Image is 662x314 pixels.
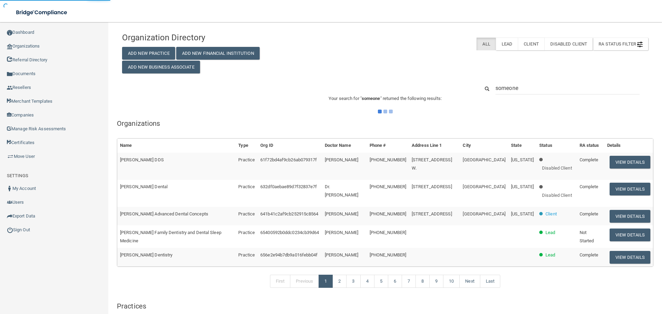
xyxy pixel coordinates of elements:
[480,275,500,288] a: Last
[511,157,534,162] span: [US_STATE]
[580,252,599,257] span: Complete
[122,61,200,73] button: Add New Business Associate
[443,275,460,288] a: 10
[322,139,367,153] th: Doctor Name
[542,191,572,200] p: Disabled Client
[412,184,452,189] span: [STREET_ADDRESS]
[235,139,258,153] th: Type
[176,47,260,60] button: Add New Financial Institution
[511,184,534,189] span: [US_STATE]
[463,211,505,216] span: [GEOGRAPHIC_DATA]
[637,42,643,47] img: icon-filter@2x.21656d0b.png
[545,210,557,218] p: Client
[495,82,640,94] input: Search
[7,186,12,191] img: ic_user_dark.df1a06c3.png
[122,47,175,60] button: Add New Practice
[117,302,653,310] h5: Practices
[477,38,495,50] label: All
[10,6,74,20] img: bridge_compliance_login_screen.278c3ca4.svg
[120,184,168,189] span: [PERSON_NAME] Dental
[325,230,358,235] span: [PERSON_NAME]
[120,252,172,257] span: [PERSON_NAME] Dentistry
[362,96,380,101] span: someone
[117,139,235,153] th: Name
[409,139,460,153] th: Address Line 1
[7,213,12,219] img: icon-export.b9366987.png
[580,157,599,162] span: Complete
[610,251,650,264] button: View Details
[346,275,360,288] a: 3
[463,157,505,162] span: [GEOGRAPHIC_DATA]
[238,230,255,235] span: Practice
[459,275,480,288] a: Next
[360,275,374,288] a: 4
[545,251,555,259] p: Lead
[378,110,393,113] img: ajax-loader.4d491dd7.gif
[460,139,508,153] th: City
[258,139,322,153] th: Org ID
[117,94,653,103] p: Your search for " " returned the following results:
[325,157,358,162] span: [PERSON_NAME]
[604,139,653,153] th: Details
[260,184,317,189] span: 632df0aebae89d7f32837e7f
[415,275,430,288] a: 8
[374,275,388,288] a: 5
[543,265,654,293] iframe: Drift Widget Chat Controller
[370,184,406,189] span: [PHONE_NUMBER]
[290,275,319,288] a: Previous
[238,211,255,216] span: Practice
[370,157,406,162] span: [PHONE_NUMBER]
[260,230,319,235] span: 65400592b0ddc0234cb39d64
[120,230,221,243] span: [PERSON_NAME] Family Dentistry and Dental Sleep Medicine
[367,139,409,153] th: Phone #
[332,275,347,288] a: 2
[544,38,593,50] label: Disabled Client
[7,172,28,180] label: SETTINGS
[463,184,505,189] span: [GEOGRAPHIC_DATA]
[7,71,12,77] img: icon-documents.8dae5593.png
[412,157,452,171] span: [STREET_ADDRESS] W.
[260,252,318,257] span: 656e2e94b7db9a016febb04f
[319,275,333,288] a: 1
[577,139,604,153] th: RA status
[120,157,164,162] span: [PERSON_NAME] DDS
[370,230,406,235] span: [PHONE_NUMBER]
[511,211,534,216] span: [US_STATE]
[325,252,358,257] span: [PERSON_NAME]
[238,184,255,189] span: Practice
[518,38,544,50] label: Client
[120,211,208,216] span: [PERSON_NAME] Advanced Dental Concepts
[325,184,358,197] span: Dr. [PERSON_NAME]
[260,211,318,216] span: 641b41c2af9cb252915c8564
[7,44,12,49] img: organization-icon.f8decf85.png
[370,252,406,257] span: [PHONE_NUMBER]
[7,153,14,160] img: briefcase.64adab9b.png
[238,157,255,162] span: Practice
[412,211,452,216] span: [STREET_ADDRESS]
[429,275,443,288] a: 9
[402,275,416,288] a: 7
[260,157,317,162] span: 61f72bd4af9cb26ab079317f
[610,183,650,195] button: View Details
[117,120,653,127] h5: Organizations
[7,227,13,233] img: ic_power_dark.7ecde6b1.png
[370,211,406,216] span: [PHONE_NUMBER]
[580,211,599,216] span: Complete
[610,156,650,169] button: View Details
[388,275,402,288] a: 6
[122,33,291,42] h4: Organization Directory
[610,210,650,223] button: View Details
[7,200,12,205] img: icon-users.e205127d.png
[542,164,572,172] p: Disabled Client
[580,230,594,243] span: Not Started
[536,139,576,153] th: Status
[610,229,650,241] button: View Details
[545,229,555,237] p: Lead
[599,41,643,47] span: RA Status Filter
[325,211,358,216] span: [PERSON_NAME]
[508,139,536,153] th: State
[270,275,291,288] a: First
[580,184,599,189] span: Complete
[7,30,12,36] img: ic_dashboard_dark.d01f4a41.png
[496,38,518,50] label: Lead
